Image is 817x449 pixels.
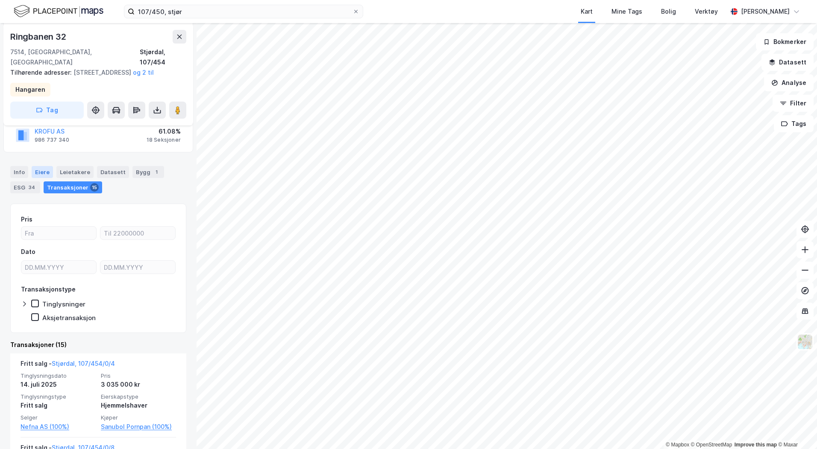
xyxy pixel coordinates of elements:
div: Transaksjonstype [21,284,76,294]
span: Tinglysningsdato [21,372,96,379]
div: 7514, [GEOGRAPHIC_DATA], [GEOGRAPHIC_DATA] [10,47,140,67]
button: Tag [10,102,84,119]
span: Pris [101,372,176,379]
a: OpenStreetMap [691,442,732,448]
span: Tinglysningstype [21,393,96,400]
div: Info [10,166,28,178]
div: Kontrollprogram for chat [774,408,817,449]
input: Søk på adresse, matrikkel, gårdeiere, leietakere eller personer [135,5,353,18]
div: Datasett [97,166,129,178]
a: Nefna AS (100%) [21,422,96,432]
span: Tilhørende adresser: [10,69,73,76]
div: [PERSON_NAME] [741,6,790,17]
input: DD.MM.YYYY [100,261,175,274]
div: Fritt salg [21,400,96,411]
div: 3 035 000 kr [101,379,176,390]
div: Eiere [32,166,53,178]
input: Fra [21,227,96,239]
div: Mine Tags [611,6,642,17]
span: Kjøper [101,414,176,421]
button: Datasett [761,54,814,71]
div: 15 [90,183,99,192]
div: ESG [10,181,40,193]
div: Fritt salg - [21,359,115,372]
div: 986 737 340 [35,137,69,143]
div: 14. juli 2025 [21,379,96,390]
div: Verktøy [695,6,718,17]
a: Improve this map [735,442,777,448]
input: Til 22000000 [100,227,175,239]
div: 1 [152,168,161,176]
div: Ringbanen 32 [10,30,68,44]
input: DD.MM.YYYY [21,261,96,274]
button: Analyse [764,74,814,91]
iframe: Chat Widget [774,408,817,449]
button: Bokmerker [756,33,814,50]
img: Z [797,334,813,350]
div: Hjemmelshaver [101,400,176,411]
a: Stjørdal, 107/454/0/4 [52,360,115,367]
img: logo.f888ab2527a4732fd821a326f86c7f29.svg [14,4,103,19]
a: Sanubol Pornpan (100%) [101,422,176,432]
button: Filter [773,95,814,112]
div: 18 Seksjoner [147,137,181,143]
div: Pris [21,214,32,224]
div: Tinglysninger [42,300,85,308]
div: Transaksjoner [44,181,102,193]
div: Aksjetransaksjon [42,314,96,322]
div: Stjørdal, 107/454 [140,47,186,67]
button: Tags [774,115,814,132]
div: Hangaren [15,85,45,95]
span: Selger [21,414,96,421]
div: [STREET_ADDRESS] [10,67,179,78]
div: Leietakere [56,166,94,178]
div: 61.08% [147,126,181,137]
div: 34 [27,183,37,192]
div: Bolig [661,6,676,17]
div: Bygg [132,166,164,178]
div: Transaksjoner (15) [10,340,186,350]
div: Kart [581,6,593,17]
div: Dato [21,247,35,257]
span: Eierskapstype [101,393,176,400]
a: Mapbox [666,442,689,448]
